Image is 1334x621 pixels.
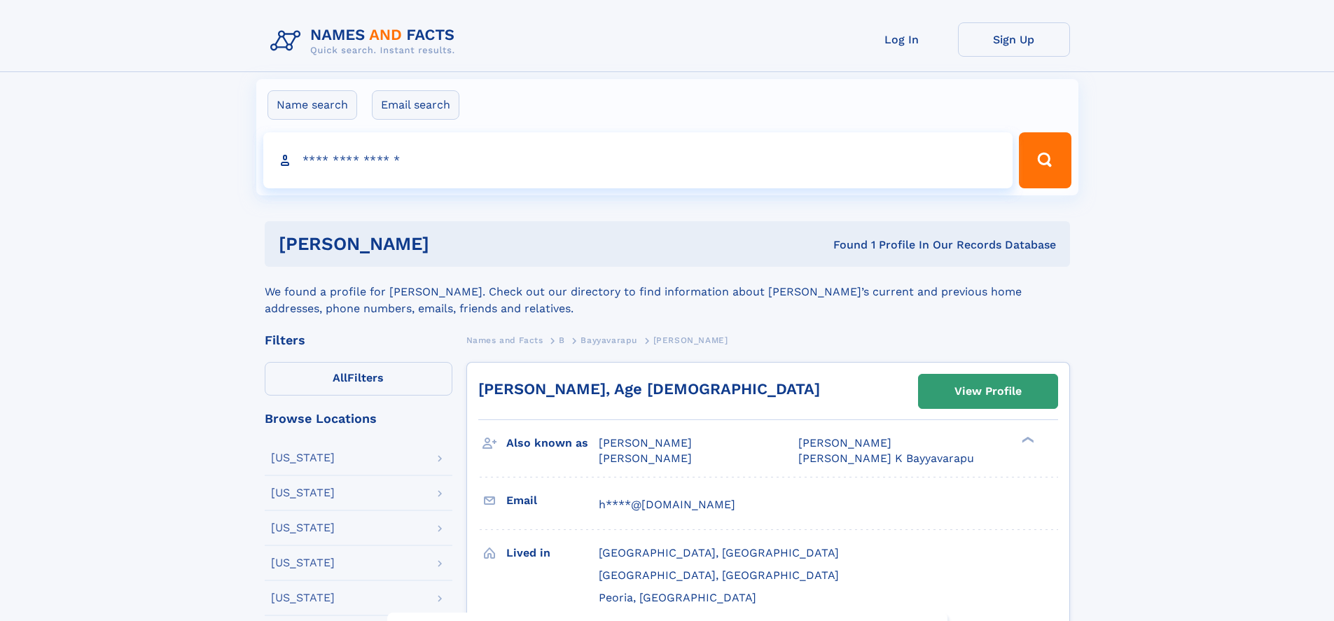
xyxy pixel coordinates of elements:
[958,22,1070,57] a: Sign Up
[599,436,692,449] span: [PERSON_NAME]
[279,235,632,253] h1: [PERSON_NAME]
[506,431,599,455] h3: Also known as
[599,568,839,582] span: [GEOGRAPHIC_DATA], [GEOGRAPHIC_DATA]
[271,522,335,533] div: [US_STATE]
[798,436,891,449] span: [PERSON_NAME]
[631,237,1056,253] div: Found 1 Profile In Our Records Database
[271,557,335,568] div: [US_STATE]
[466,331,543,349] a: Names and Facts
[599,591,756,604] span: Peoria, [GEOGRAPHIC_DATA]
[954,375,1022,407] div: View Profile
[559,331,565,349] a: B
[265,22,466,60] img: Logo Names and Facts
[265,334,452,347] div: Filters
[559,335,565,345] span: B
[265,412,452,425] div: Browse Locations
[599,546,839,559] span: [GEOGRAPHIC_DATA], [GEOGRAPHIC_DATA]
[1019,132,1071,188] button: Search Button
[919,375,1057,408] a: View Profile
[599,452,692,465] span: [PERSON_NAME]
[372,90,459,120] label: Email search
[581,335,637,345] span: Bayyavarapu
[581,331,637,349] a: Bayyavarapu
[271,487,335,498] div: [US_STATE]
[506,541,599,565] h3: Lived in
[263,132,1013,188] input: search input
[265,267,1070,317] div: We found a profile for [PERSON_NAME]. Check out our directory to find information about [PERSON_N...
[478,380,820,398] a: [PERSON_NAME], Age [DEMOGRAPHIC_DATA]
[798,452,974,465] span: [PERSON_NAME] K Bayyavarapu
[271,592,335,603] div: [US_STATE]
[333,371,347,384] span: All
[271,452,335,463] div: [US_STATE]
[653,335,728,345] span: [PERSON_NAME]
[268,90,357,120] label: Name search
[506,489,599,512] h3: Email
[846,22,958,57] a: Log In
[265,362,452,396] label: Filters
[1018,435,1035,445] div: ❯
